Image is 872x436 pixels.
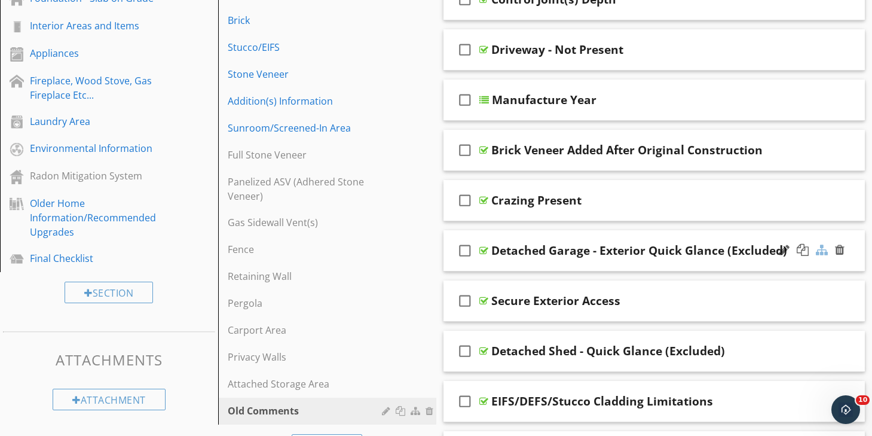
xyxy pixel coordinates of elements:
[228,40,385,54] div: Stucco/EIFS
[30,74,161,102] div: Fireplace, Wood Stove, Gas Fireplace Etc...
[228,296,385,310] div: Pergola
[228,13,385,28] div: Brick
[30,169,161,183] div: Radon Mitigation System
[228,67,385,81] div: Stone Veneer
[228,269,385,283] div: Retaining Wall
[455,186,475,215] i: check_box_outline_blank
[228,242,385,257] div: Fence
[228,148,385,162] div: Full Stone Veneer
[228,350,385,364] div: Privacy Walls
[492,93,596,107] div: Manufacture Year
[856,395,870,405] span: 10
[491,344,725,358] div: Detached Shed - Quick Glance (Excluded)
[30,251,161,266] div: Final Checklist
[491,394,713,408] div: EIFS/DEFS/Stucco Cladding Limitations
[30,46,161,60] div: Appliances
[831,395,860,424] iframe: Intercom live chat
[491,143,763,157] div: Brick Veneer Added After Original Construction
[228,175,385,203] div: Panelized ASV (Adhered Stone Veneer)
[491,42,623,57] div: Driveway - Not Present
[491,243,787,258] div: Detached Garage - Exterior Quick Glance (Excluded)
[491,294,620,308] div: Secure Exterior Access
[228,121,385,135] div: Sunroom/Screened-In Area
[455,286,475,315] i: check_box_outline_blank
[65,282,153,303] div: Section
[455,136,475,164] i: check_box_outline_blank
[30,196,161,239] div: Older Home Information/Recommended Upgrades
[455,236,475,265] i: check_box_outline_blank
[30,141,161,156] div: Environmental Information
[53,389,166,410] div: Attachment
[491,193,582,208] div: Crazing Present
[455,35,475,64] i: check_box_outline_blank
[455,337,475,365] i: check_box_outline_blank
[30,19,161,33] div: Interior Areas and Items
[30,114,161,129] div: Laundry Area
[455,86,475,114] i: check_box_outline_blank
[228,377,385,391] div: Attached Storage Area
[228,323,385,337] div: Carport Area
[228,404,385,418] div: Old Comments
[228,94,385,108] div: Addition(s) Information
[228,215,385,230] div: Gas Sidewall Vent(s)
[455,387,475,416] i: check_box_outline_blank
